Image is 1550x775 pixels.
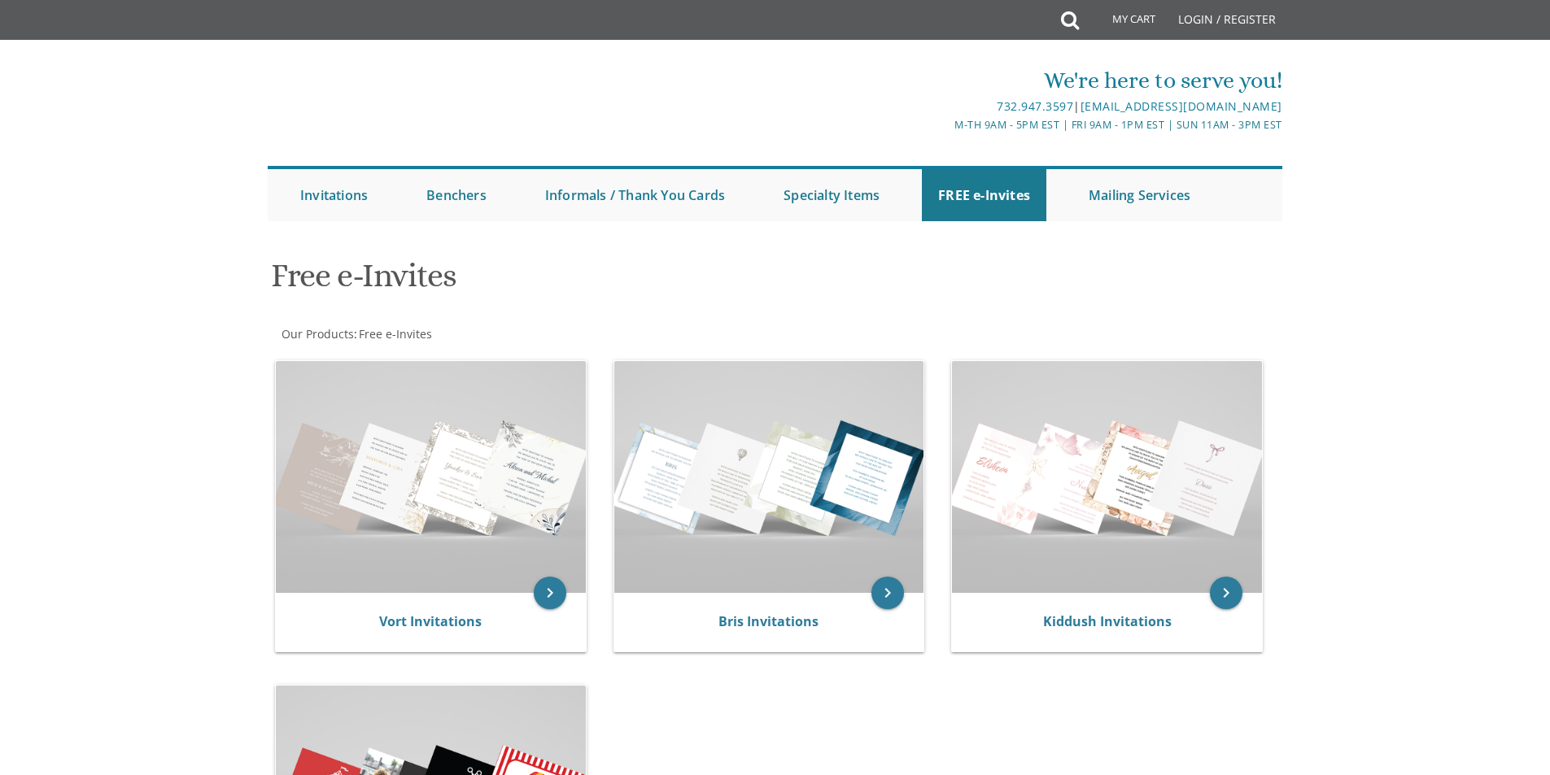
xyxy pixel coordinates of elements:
a: [EMAIL_ADDRESS][DOMAIN_NAME] [1081,98,1282,114]
a: 732.947.3597 [997,98,1073,114]
a: My Cart [1077,2,1167,42]
img: Bris Invitations [614,361,924,593]
a: Informals / Thank You Cards [529,169,741,221]
div: We're here to serve you! [607,64,1282,97]
a: keyboard_arrow_right [1210,577,1242,609]
a: Specialty Items [767,169,896,221]
a: Invitations [284,169,384,221]
div: M-Th 9am - 5pm EST | Fri 9am - 1pm EST | Sun 11am - 3pm EST [607,116,1282,133]
a: Free e-Invites [357,326,432,342]
a: Our Products [280,326,354,342]
a: Vort Invitations [379,612,482,630]
a: Benchers [410,169,503,221]
a: Kiddush Invitations [1043,612,1172,630]
a: keyboard_arrow_right [534,577,566,609]
img: Vort Invitations [276,361,586,593]
span: Free e-Invites [359,326,432,342]
div: : [268,326,775,342]
a: FREE e-Invites [922,169,1046,221]
a: keyboard_arrow_right [871,577,904,609]
a: Bris Invitations [718,612,819,630]
div: | [607,97,1282,116]
a: Mailing Services [1072,169,1207,221]
h1: Free e-Invites [271,258,935,306]
img: Kiddush Invitations [952,361,1262,593]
